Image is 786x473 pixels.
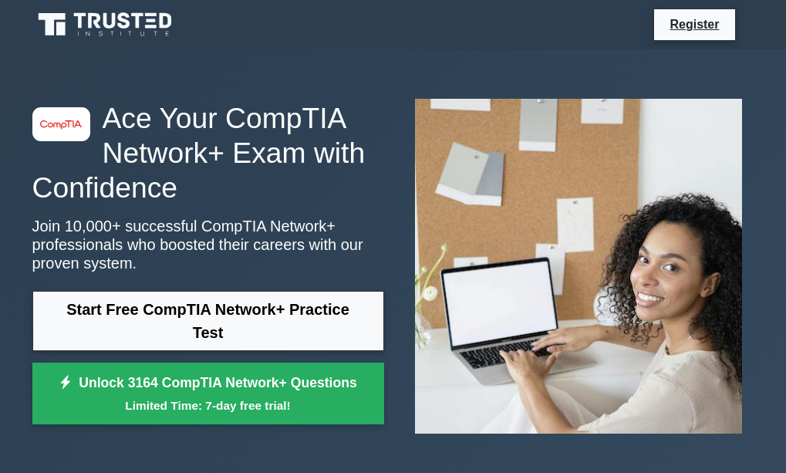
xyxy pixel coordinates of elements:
a: Register [660,15,728,34]
p: Join 10,000+ successful CompTIA Network+ professionals who boosted their careers with our proven ... [32,217,384,272]
small: Limited Time: 7-day free trial! [52,397,365,414]
a: Start Free CompTIA Network+ Practice Test [32,291,384,351]
a: Unlock 3164 CompTIA Network+ QuestionsLimited Time: 7-day free trial! [32,363,384,424]
h1: Ace Your CompTIA Network+ Exam with Confidence [32,101,384,204]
